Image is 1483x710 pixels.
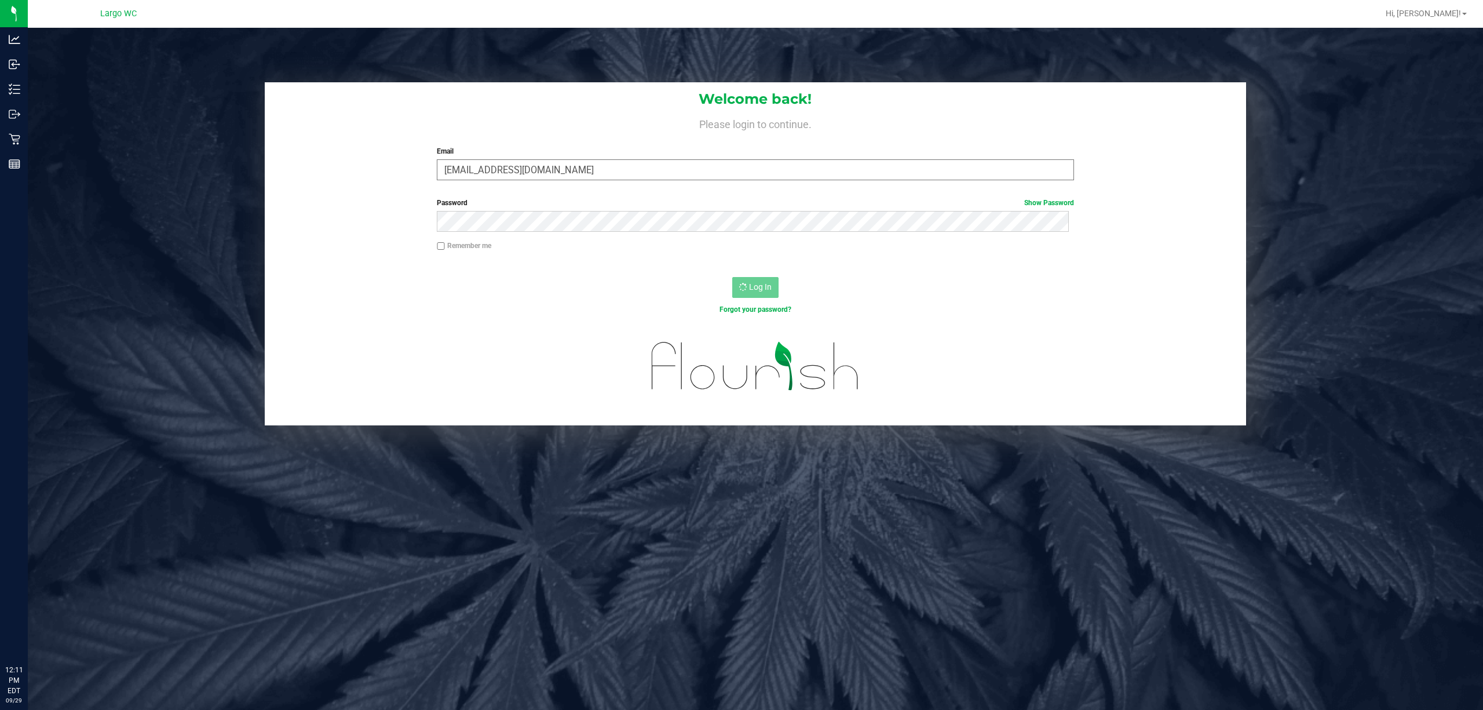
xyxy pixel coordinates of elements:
inline-svg: Inventory [9,83,20,95]
span: Log In [749,282,772,292]
p: 09/29 [5,696,23,705]
button: Log In [732,277,779,298]
a: Forgot your password? [719,305,791,314]
inline-svg: Reports [9,158,20,170]
inline-svg: Outbound [9,108,20,120]
inline-svg: Retail [9,133,20,145]
inline-svg: Inbound [9,59,20,70]
inline-svg: Analytics [9,34,20,45]
p: 12:11 PM EDT [5,665,23,696]
label: Email [437,146,1074,156]
span: Password [437,199,467,207]
span: Largo WC [100,9,137,19]
span: Hi, [PERSON_NAME]! [1386,9,1461,18]
input: Remember me [437,242,445,250]
label: Remember me [437,241,491,251]
h1: Welcome back! [265,92,1247,107]
h4: Please login to continue. [265,116,1247,130]
a: Show Password [1024,199,1074,207]
img: flourish_logo.svg [633,327,878,406]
